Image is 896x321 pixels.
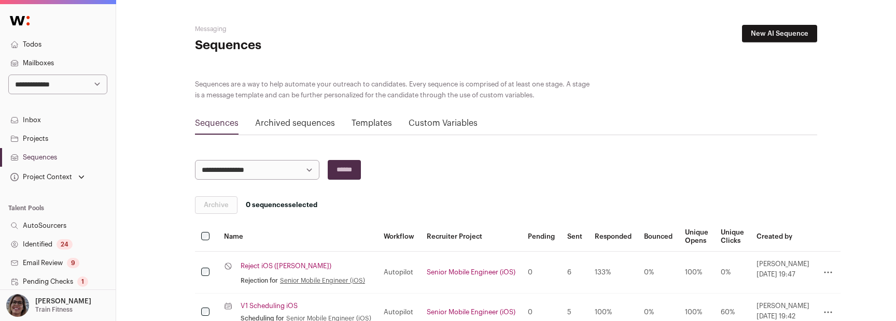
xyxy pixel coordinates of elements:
th: Name [218,222,377,252]
td: Autopilot [377,252,421,294]
span: [DATE] 19:47 [757,270,809,279]
h2: Messaging [195,25,402,33]
td: [PERSON_NAME] [750,252,816,287]
button: Open dropdown [8,170,87,184]
a: V1 Scheduling iOS [241,302,298,310]
th: Sent [561,222,589,252]
p: [PERSON_NAME] [35,297,91,305]
span: 0 sequences [246,201,288,208]
div: 9 [67,258,79,268]
img: 7265042-medium_jpg [6,294,29,317]
th: Recruiter Project [421,222,522,252]
td: 0 [522,252,561,294]
a: Senior Mobile Engineer (iOS) [280,276,365,285]
td: 0% [715,252,750,294]
a: Templates [352,119,392,127]
span: selected [246,201,317,209]
th: Unique Clicks [715,222,750,252]
th: Unique Opens [679,222,715,252]
th: Bounced [638,222,679,252]
a: Senior Mobile Engineer (iOS) [427,309,515,315]
div: 24 [57,239,73,250]
a: Custom Variables [409,119,478,127]
th: Responded [589,222,638,252]
td: 6 [561,252,589,294]
td: 133% [589,252,638,294]
th: Workflow [377,222,421,252]
td: 100% [679,252,715,294]
div: 1 [77,276,88,287]
td: 0% [638,252,679,294]
a: New AI Sequence [742,25,817,42]
a: Reject iOS ([PERSON_NAME]) [241,262,331,270]
th: Created by [750,222,816,252]
h1: Sequences [195,37,402,54]
div: Project Context [8,173,72,181]
button: Open dropdown [4,294,93,317]
a: Sequences [195,119,239,127]
img: Wellfound [4,10,35,31]
th: Pending [522,222,561,252]
span: Rejection for [241,276,278,285]
a: Senior Mobile Engineer (iOS) [427,269,515,275]
a: Archived sequences [255,119,335,127]
div: Sequences are a way to help automate your outreach to candidates. Every sequence is comprised of ... [195,79,593,100]
span: [DATE] 19:42 [757,312,809,320]
p: Train Fitness [35,305,73,314]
